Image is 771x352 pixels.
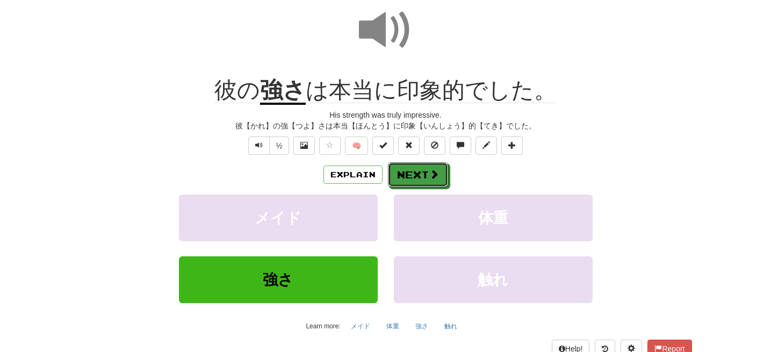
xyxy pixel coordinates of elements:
span: 触れ [478,271,508,288]
button: Reset to 0% Mastered (alt+r) [398,137,420,155]
u: 強さ [260,77,306,105]
span: メイド [255,210,301,226]
button: Favorite sentence (alt+f) [319,137,341,155]
button: Edit sentence (alt+d) [475,137,497,155]
button: 🧠 [345,137,368,155]
button: 強さ [179,256,378,303]
button: ½ [269,137,290,155]
button: Show image (alt+x) [293,137,315,155]
button: Add to collection (alt+a) [501,137,523,155]
button: 体重 [380,318,405,334]
span: 体重 [478,210,508,226]
button: メイド [345,318,376,334]
span: は本当に印象的でした。 [306,77,557,103]
button: Explain [323,166,383,184]
button: Ignore sentence (alt+i) [424,137,445,155]
button: Discuss sentence (alt+u) [450,137,471,155]
button: 体重 [394,195,593,241]
div: His strength was truly impressive. [80,110,692,120]
button: メイド [179,195,378,241]
button: 触れ [394,256,593,303]
button: Set this sentence to 100% Mastered (alt+m) [372,137,394,155]
div: 彼【かれ】の強【つよ】さは本当【ほんとう】に印象【いんしょう】的【てき】でした。 [80,120,692,131]
button: 強さ [409,318,434,334]
small: Learn more: [306,322,340,330]
button: 触れ [438,318,463,334]
button: Play sentence audio (ctl+space) [248,137,270,155]
span: 強さ [263,271,293,288]
span: 彼の [214,77,260,103]
button: Next [388,162,448,187]
div: Text-to-speech controls [246,137,290,155]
